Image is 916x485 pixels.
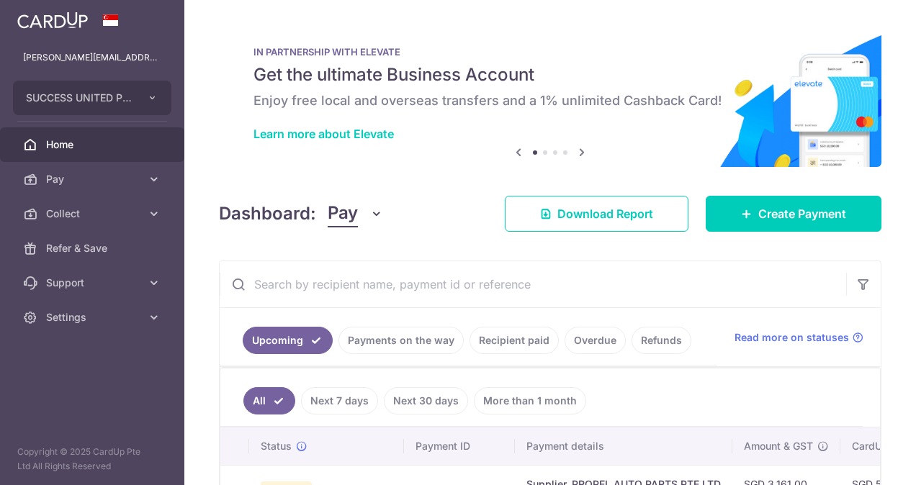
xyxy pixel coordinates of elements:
span: CardUp fee [852,439,907,453]
a: All [243,387,295,414]
a: Recipient paid [470,327,559,354]
span: Support [46,276,141,290]
span: Home [46,137,141,152]
span: Download Report [557,205,653,222]
button: SUCCESS UNITED PTE. LTD. [13,81,171,115]
p: IN PARTNERSHIP WITH ELEVATE [253,46,847,58]
a: Payments on the way [338,327,464,354]
span: Status [261,439,292,453]
span: Create Payment [758,205,846,222]
img: CardUp [17,12,88,29]
input: Search by recipient name, payment id or reference [220,261,846,307]
span: Pay [46,172,141,186]
a: Next 7 days [301,387,378,414]
span: Refer & Save [46,241,141,255]
p: [PERSON_NAME][EMAIL_ADDRESS][DOMAIN_NAME] [23,50,161,65]
span: Collect [46,207,141,221]
th: Payment ID [404,427,515,465]
a: Learn more about Elevate [253,127,394,141]
th: Payment details [515,427,732,465]
a: Upcoming [243,327,333,354]
span: Amount & GST [744,439,813,453]
a: Read more on statuses [735,330,863,345]
span: Read more on statuses [735,330,849,345]
button: Pay [328,200,383,227]
a: Overdue [565,327,626,354]
a: Create Payment [706,196,881,232]
h4: Dashboard: [219,201,316,227]
span: Pay [328,200,358,227]
h6: Enjoy free local and overseas transfers and a 1% unlimited Cashback Card! [253,92,847,109]
a: More than 1 month [474,387,586,414]
h5: Get the ultimate Business Account [253,63,847,86]
a: Download Report [505,196,688,232]
img: Renovation banner [219,23,881,167]
span: SUCCESS UNITED PTE. LTD. [26,91,133,105]
a: Refunds [632,327,691,354]
a: Next 30 days [384,387,468,414]
span: Settings [46,310,141,325]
